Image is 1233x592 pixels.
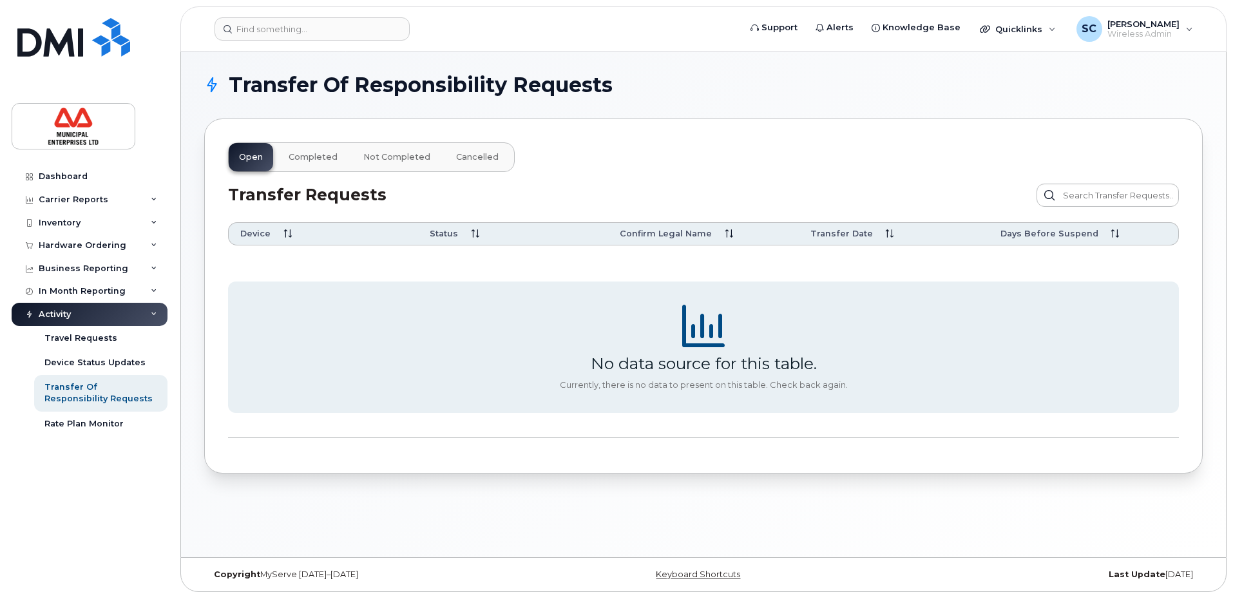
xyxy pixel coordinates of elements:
div: No data source for this table. [591,354,817,373]
strong: Last Update [1109,569,1165,579]
input: Search Transfer Requests... [1037,184,1179,207]
span: Status [430,228,458,240]
div: [DATE] [870,569,1203,580]
span: Transfer Of Responsibility Requests [229,75,613,95]
a: Keyboard Shortcuts [656,569,740,579]
div: MyServe [DATE]–[DATE] [204,569,537,580]
span: Not Completed [363,152,430,162]
div: Transfer Requests [228,184,615,207]
span: Confirm Legal Name [620,228,712,240]
span: Cancelled [456,152,499,162]
span: Transfer Date [810,228,873,240]
span: Device [240,228,271,240]
div: Currently, there is no data to present on this table. Check back again. [560,380,848,390]
span: Completed [289,152,338,162]
span: Days Before Suspend [1000,228,1098,240]
strong: Copyright [214,569,260,579]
